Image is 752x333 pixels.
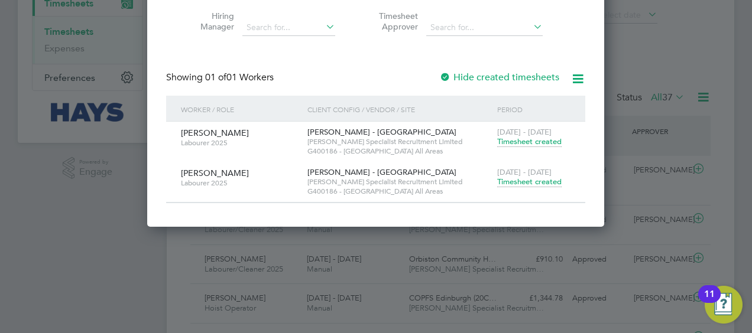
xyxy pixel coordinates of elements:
label: Hiring Manager [181,11,234,32]
div: Worker / Role [178,96,304,123]
span: G400186 - [GEOGRAPHIC_DATA] All Areas [307,146,491,156]
input: Search for... [242,19,335,36]
span: [PERSON_NAME] - [GEOGRAPHIC_DATA] [307,167,456,177]
span: 01 Workers [205,71,274,83]
div: 11 [704,294,715,309]
span: Labourer 2025 [181,178,299,188]
span: [DATE] - [DATE] [497,127,552,137]
label: Hide created timesheets [439,71,559,83]
span: [PERSON_NAME] [181,168,249,178]
span: [PERSON_NAME] Specialist Recruitment Limited [307,137,491,146]
div: Period [494,96,573,123]
span: [DATE] - [DATE] [497,167,552,177]
span: Timesheet created [497,177,562,187]
span: Timesheet created [497,136,562,147]
input: Search for... [426,19,543,36]
label: Timesheet Approver [365,11,418,32]
span: Labourer 2025 [181,138,299,148]
span: [PERSON_NAME] Specialist Recruitment Limited [307,177,491,187]
span: [PERSON_NAME] - [GEOGRAPHIC_DATA] [307,127,456,137]
span: G400186 - [GEOGRAPHIC_DATA] All Areas [307,187,491,196]
span: [PERSON_NAME] [181,128,249,138]
button: Open Resource Center, 11 new notifications [705,286,743,324]
span: 01 of [205,71,226,83]
div: Showing [166,71,276,84]
div: Client Config / Vendor / Site [304,96,494,123]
